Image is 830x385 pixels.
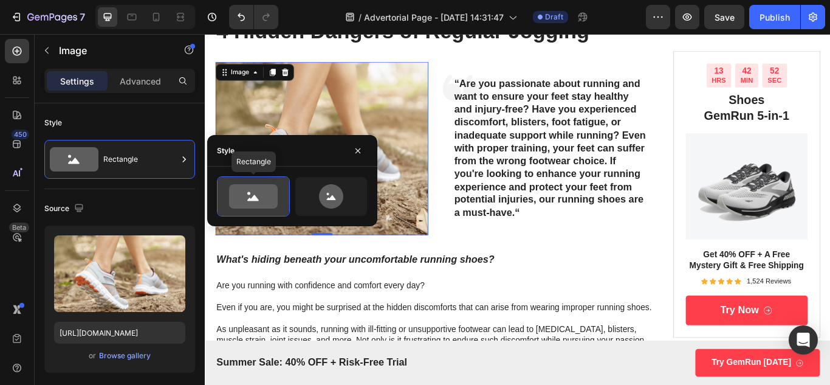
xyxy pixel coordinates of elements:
[98,350,151,362] button: Browse gallery
[704,5,744,29] button: Save
[545,12,563,23] span: Draft
[54,322,185,344] input: https://example.com/image.jpg
[54,235,185,312] img: preview-image
[120,75,161,88] p: Advanced
[560,305,703,339] a: Try Now
[9,223,29,232] div: Beta
[656,49,672,60] p: SEC
[59,43,162,58] p: Image
[205,34,830,385] iframe: Design area
[80,10,85,24] p: 7
[631,283,683,294] p: 1,524 Reviews
[715,12,735,23] span: Save
[5,5,91,29] button: 7
[561,251,702,276] p: Get 40% OFF + A Free Mystery Gift & Free Shipping
[12,33,260,235] img: gempages_432750572815254551-86974445-f7ac-4508-a35b-786bbc5972ce.png
[290,51,516,217] p: “Are you passionate about running and want to ensure your feet stay healthy and injury-free? Have...
[12,130,29,139] div: 450
[364,11,504,24] span: Advertorial Page - [DATE] 14:31:47
[44,201,86,217] div: Source
[624,36,639,49] div: 42
[89,349,96,363] span: or
[13,255,526,271] p: What's hiding beneath your uncomfortable running shoes?
[760,11,790,24] div: Publish
[789,325,818,355] div: Open Intercom Messenger
[624,49,639,60] p: MIN
[44,117,62,128] div: Style
[99,350,151,361] div: Browse gallery
[591,49,607,60] p: HRS
[27,40,53,50] div: Image
[560,67,703,106] h2: Shoes GemRun 5-in-1
[229,5,278,29] div: Undo/Redo
[591,36,607,49] div: 13
[560,116,703,240] img: gempages_432750572815254551-497a0770-5cf5-4532-a0dd-f3d5393055ee.png
[656,36,672,49] div: 52
[600,314,645,330] p: Try Now
[358,11,362,24] span: /
[60,75,94,88] p: Settings
[217,145,235,156] div: Style
[749,5,800,29] button: Publish
[103,145,177,173] div: Rectangle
